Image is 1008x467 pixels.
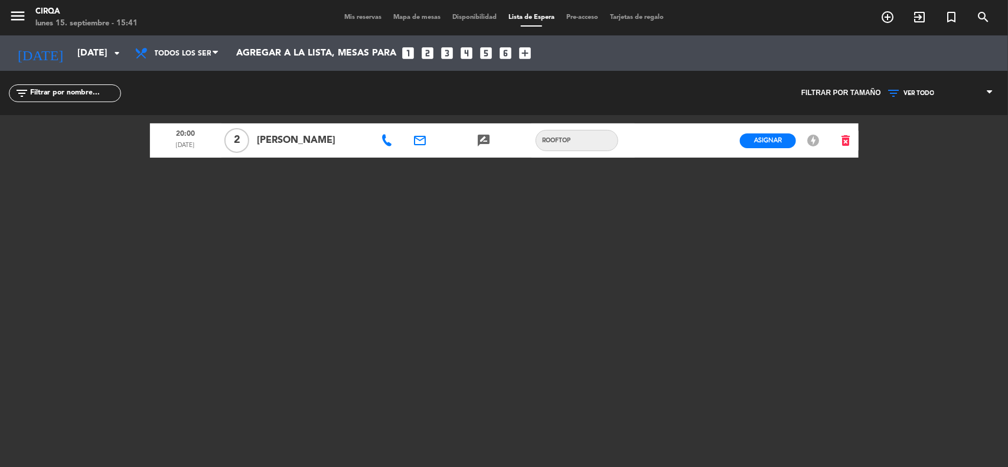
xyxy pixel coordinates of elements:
button: menu [9,7,27,29]
i: looks_two [420,45,435,61]
i: exit_to_app [912,10,927,24]
i: looks_one [400,45,416,61]
i: add_box [517,45,533,61]
div: CIRQA [35,6,138,18]
i: looks_6 [498,45,513,61]
span: Asignar [754,136,782,145]
span: Rooftop [536,136,576,145]
span: Pre-acceso [560,14,604,21]
button: delete_forever [834,130,859,151]
span: Filtrar por tamaño [801,87,881,99]
span: Mis reservas [338,14,387,21]
i: filter_list [15,86,29,100]
span: 20:00 [154,126,217,141]
i: rate_review [477,133,491,148]
i: [DATE] [9,40,71,66]
span: 2 [224,128,249,153]
i: delete_forever [839,133,853,148]
i: looks_3 [439,45,455,61]
i: menu [9,7,27,25]
i: search [976,10,990,24]
i: arrow_drop_down [110,46,124,60]
span: [PERSON_NAME] [257,133,367,148]
i: offline_bolt [806,133,820,148]
i: looks_4 [459,45,474,61]
span: [DATE] [154,141,217,156]
span: Todos los servicios [155,43,211,65]
span: Tarjetas de regalo [604,14,670,21]
input: Filtrar por nombre... [29,87,120,100]
span: VER TODO [903,90,934,97]
span: Mapa de mesas [387,14,446,21]
span: Lista de Espera [503,14,560,21]
button: offline_bolt [803,133,824,148]
i: looks_5 [478,45,494,61]
span: Disponibilidad [446,14,503,21]
i: turned_in_not [944,10,958,24]
i: email [413,133,427,148]
i: add_circle_outline [880,10,895,24]
button: Asignar [740,133,796,148]
div: lunes 15. septiembre - 15:41 [35,18,138,30]
span: Agregar a la lista, mesas para [236,48,396,59]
